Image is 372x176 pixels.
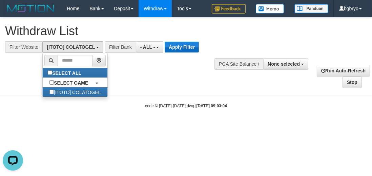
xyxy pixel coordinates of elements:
span: - ALL - [140,44,155,50]
button: - ALL - [136,41,163,53]
div: Filter Bank [105,41,136,53]
div: PGA Site Balance / [214,58,263,70]
img: Feedback.jpg [212,4,246,14]
button: Open LiveChat chat widget [3,3,23,23]
h1: Withdraw List [5,24,241,38]
button: None selected [263,58,308,70]
div: Filter Website [5,41,42,53]
b: SELECT GAME [54,80,88,86]
img: Button%20Memo.svg [256,4,284,14]
a: Run Auto-Refresh [317,65,370,76]
button: Apply Filter [165,42,199,52]
label: [ITOTO] COLATOGEL [43,87,107,97]
span: [ITOTO] COLATOGEL [47,44,95,50]
input: [ITOTO] COLATOGEL [49,90,54,94]
input: SELECT ALL [48,70,52,75]
img: panduan.png [294,4,328,13]
label: SELECT ALL [43,68,88,78]
button: [ITOTO] COLATOGEL [42,41,103,53]
a: Stop [343,76,362,88]
strong: [DATE] 09:03:04 [197,104,227,108]
a: SELECT GAME [43,78,107,87]
input: SELECT GAME [49,80,54,85]
span: None selected [268,61,300,67]
img: MOTION_logo.png [5,3,57,14]
small: code © [DATE]-[DATE] dwg | [145,104,227,108]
